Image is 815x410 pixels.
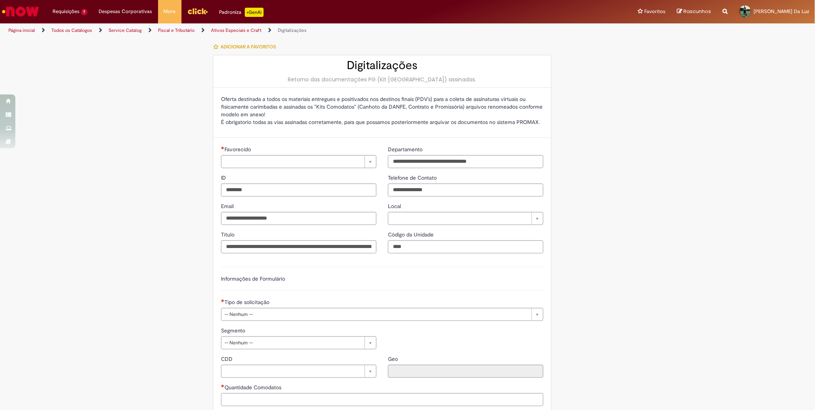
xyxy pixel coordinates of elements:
[221,299,224,302] span: Necessários
[219,8,264,17] div: Padroniza
[1,4,40,19] img: ServiceNow
[224,308,528,321] span: -- Nenhum --
[677,8,711,15] a: Rascunhos
[245,8,264,17] p: +GenAi
[221,240,376,253] input: Título
[213,39,280,55] button: Adicionar a Favoritos
[388,174,438,181] span: Telefone de Contato
[388,184,543,197] input: Telefone de Contato
[224,299,271,306] span: Tipo de solicitação
[221,44,276,50] span: Adicionar a Favoritos
[388,203,403,210] span: Local
[221,393,543,406] input: Quantidade Comodatos
[221,95,543,126] p: Oferta destinada a todos os materiais entregues e positivados nos destinos finais (PDV's) para a ...
[187,5,208,17] img: click_logo_yellow_360x200.png
[221,184,376,197] input: ID
[221,327,247,334] span: Segmento
[221,212,376,225] input: Email
[51,27,92,33] a: Todos os Catálogos
[221,155,376,168] a: Limpar campo Favorecido
[224,337,361,349] span: -- Nenhum --
[388,146,424,153] span: Departamento
[221,146,224,149] span: Necessários
[388,155,543,168] input: Departamento
[158,27,195,33] a: Fiscal e Tributário
[221,384,224,387] span: Necessários
[8,27,35,33] a: Página inicial
[644,8,665,15] span: Favoritos
[388,240,543,253] input: Código da Unidade
[211,27,261,33] a: Ativos Especiais e Craft
[221,355,234,362] span: CDD
[53,8,79,15] span: Requisições
[224,384,283,391] span: Quantidade Comodatos
[754,8,809,15] span: [PERSON_NAME] Da Luz
[6,23,538,38] ul: Trilhas de página
[164,8,176,15] span: More
[221,174,228,181] span: ID
[221,203,235,210] span: Email
[388,212,543,225] a: Limpar campo Local
[109,27,142,33] a: Service Catalog
[221,275,285,282] label: Informações de Formulário
[81,9,87,15] span: 7
[388,231,435,238] span: Código da Unidade
[99,8,152,15] span: Despesas Corporativas
[221,59,543,72] h2: Digitalizações
[221,365,376,378] a: Limpar campo CDD
[224,146,252,153] span: Necessários - Favorecido
[388,365,543,378] input: Geo
[221,76,543,83] div: Retorno das documentações PG (Kit [GEOGRAPHIC_DATA]) assinadas.
[278,27,307,33] a: Digitalizações
[683,8,711,15] span: Rascunhos
[221,231,236,238] span: Título
[388,355,399,362] span: Somente leitura - Geo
